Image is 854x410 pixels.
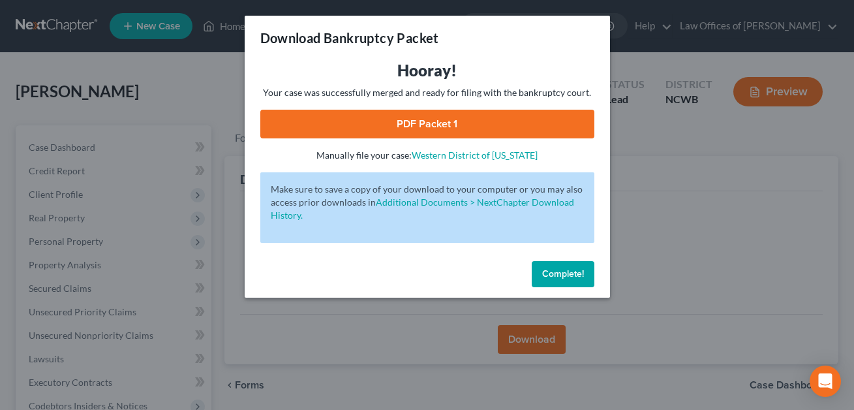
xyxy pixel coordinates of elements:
h3: Download Bankruptcy Packet [260,29,439,47]
p: Manually file your case: [260,149,594,162]
a: Additional Documents > NextChapter Download History. [271,197,574,221]
a: Western District of [US_STATE] [412,150,538,161]
button: Complete! [532,261,594,287]
p: Your case was successfully merged and ready for filing with the bankruptcy court. [260,86,594,99]
a: PDF Packet 1 [260,110,594,138]
div: Open Intercom Messenger [810,366,841,397]
p: Make sure to save a copy of your download to your computer or you may also access prior downloads in [271,183,584,222]
h3: Hooray! [260,60,594,81]
span: Complete! [542,268,584,279]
